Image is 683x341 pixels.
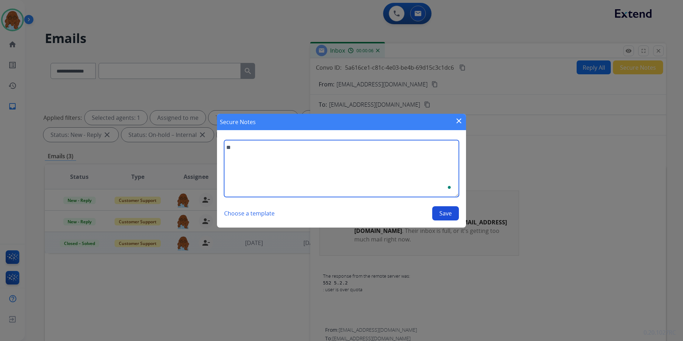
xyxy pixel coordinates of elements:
[455,117,463,125] mat-icon: close
[644,328,676,337] p: 0.20.1027RC
[224,206,275,220] button: Choose a template
[224,140,459,197] textarea: To enrich screen reader interactions, please activate Accessibility in Grammarly extension settings
[220,118,256,126] h1: Secure Notes
[432,206,459,220] button: Save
